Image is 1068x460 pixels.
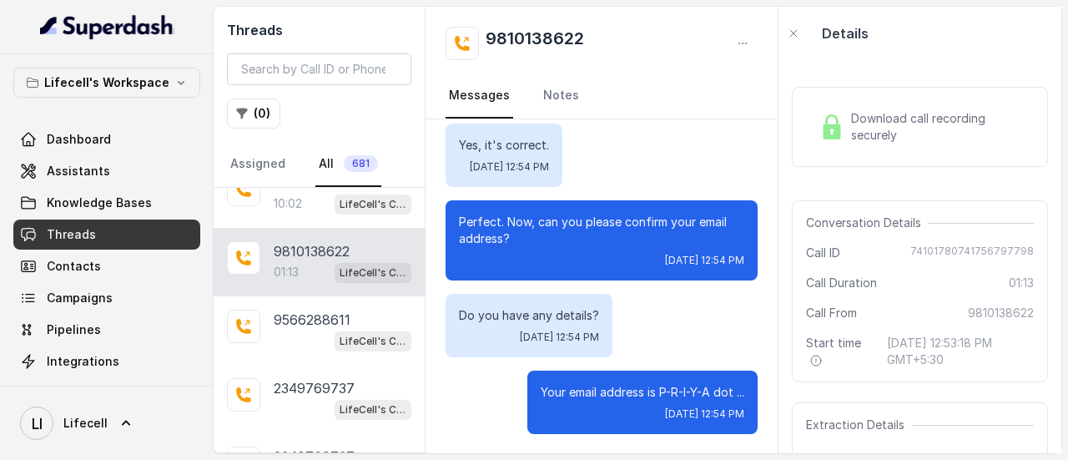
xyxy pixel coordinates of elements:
p: LifeCell's Call Assistant [340,402,406,418]
a: API Settings [13,378,200,408]
a: Dashboard [13,124,200,154]
span: 9810138622 [968,305,1034,321]
a: Assigned [227,142,289,187]
span: Knowledge Bases [47,195,152,211]
p: Perfect. Now, can you please confirm your email address? [459,214,744,247]
a: All681 [315,142,381,187]
a: Knowledge Bases [13,188,200,218]
span: 681 [344,155,378,172]
a: Notes [540,73,582,119]
p: LifeCell's Call Assistant [340,196,406,213]
span: Assistants [47,163,110,179]
p: 2349769737 [274,378,355,398]
span: Download call recording securely [851,110,1027,144]
p: Do you have any details? [459,307,599,324]
img: light.svg [40,13,174,40]
a: Campaigns [13,283,200,313]
h2: 9810138622 [486,27,584,60]
span: Lifecell [63,415,108,432]
span: Campaigns [47,290,113,306]
span: Integrations [47,353,119,370]
span: Pipelines [47,321,101,338]
p: LifeCell's Call Assistant [340,333,406,350]
a: Threads [13,220,200,250]
p: Your email address is P-R-I-Y-A dot ... [541,384,744,401]
span: 01:13 [1009,275,1034,291]
p: 9810138622 [274,241,350,261]
a: Contacts [13,251,200,281]
a: Assistants [13,156,200,186]
text: LI [32,415,43,432]
span: Contacts [47,258,101,275]
span: Start time [806,335,873,368]
a: Pipelines [13,315,200,345]
nav: Tabs [446,73,758,119]
span: [DATE] 12:53:18 PM GMT+5:30 [887,335,1034,368]
span: 74101780741756797798 [910,245,1034,261]
p: Yes, it's correct. [459,137,549,154]
p: 01:13 [274,264,299,281]
p: 9566288611 [274,310,350,330]
p: Lifecell's Workspace [44,73,169,93]
p: LifeCell's Call Assistant [340,265,406,281]
nav: Tabs [227,142,411,187]
span: Call ID [806,245,840,261]
span: [DATE] 12:54 PM [520,331,599,344]
span: [DATE] 12:54 PM [665,407,744,421]
a: Integrations [13,346,200,377]
span: Dashboard [47,131,111,148]
span: Call Duration [806,275,877,291]
p: Details [822,23,869,43]
span: Threads [47,226,96,243]
span: Call From [806,305,857,321]
button: (0) [227,99,280,129]
span: [DATE] 12:54 PM [665,254,744,267]
a: Lifecell [13,400,200,447]
span: API Settings [47,385,119,402]
h2: Threads [227,20,411,40]
a: Messages [446,73,513,119]
span: Extraction Details [806,417,911,433]
span: [DATE] 12:54 PM [470,160,549,174]
p: 10:02 [274,195,302,212]
img: Lock Icon [819,114,844,139]
button: Lifecell's Workspace [13,68,200,98]
span: Conversation Details [806,215,928,231]
input: Search by Call ID or Phone Number [227,53,411,85]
